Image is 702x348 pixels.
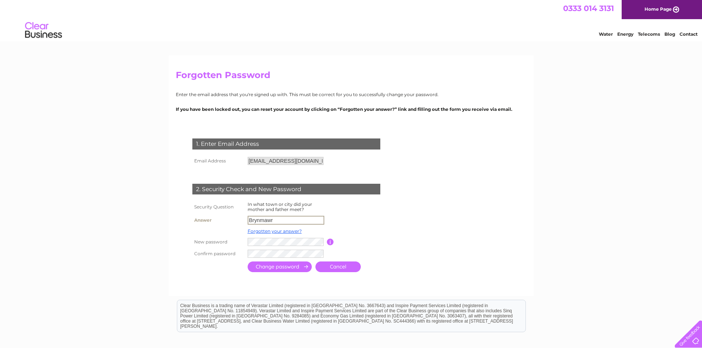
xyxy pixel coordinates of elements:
div: 1. Enter Email Address [192,138,380,150]
th: Confirm password [191,248,246,260]
a: Water [599,31,613,37]
p: Enter the email address that you're signed up with. This must be correct for you to successfully ... [176,91,527,98]
a: Telecoms [638,31,660,37]
a: Energy [617,31,633,37]
th: Email Address [191,155,246,167]
div: Clear Business is a trading name of Verastar Limited (registered in [GEOGRAPHIC_DATA] No. 3667643... [177,4,525,36]
p: If you have been locked out, you can reset your account by clicking on “Forgotten your answer?” l... [176,106,527,113]
th: Security Question [191,200,246,214]
a: Blog [664,31,675,37]
a: 0333 014 3131 [563,4,614,13]
img: logo.png [25,19,62,42]
input: Submit [248,261,312,272]
h2: Forgotten Password [176,70,527,84]
th: Answer [191,214,246,226]
input: Information [327,239,334,245]
div: 2. Security Check and New Password [192,184,380,195]
a: Contact [680,31,698,37]
a: Cancel [315,261,361,272]
th: New password [191,236,246,248]
a: Forgotten your answer? [248,228,302,234]
label: In what town or city did your mother and father meet? [248,201,312,212]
